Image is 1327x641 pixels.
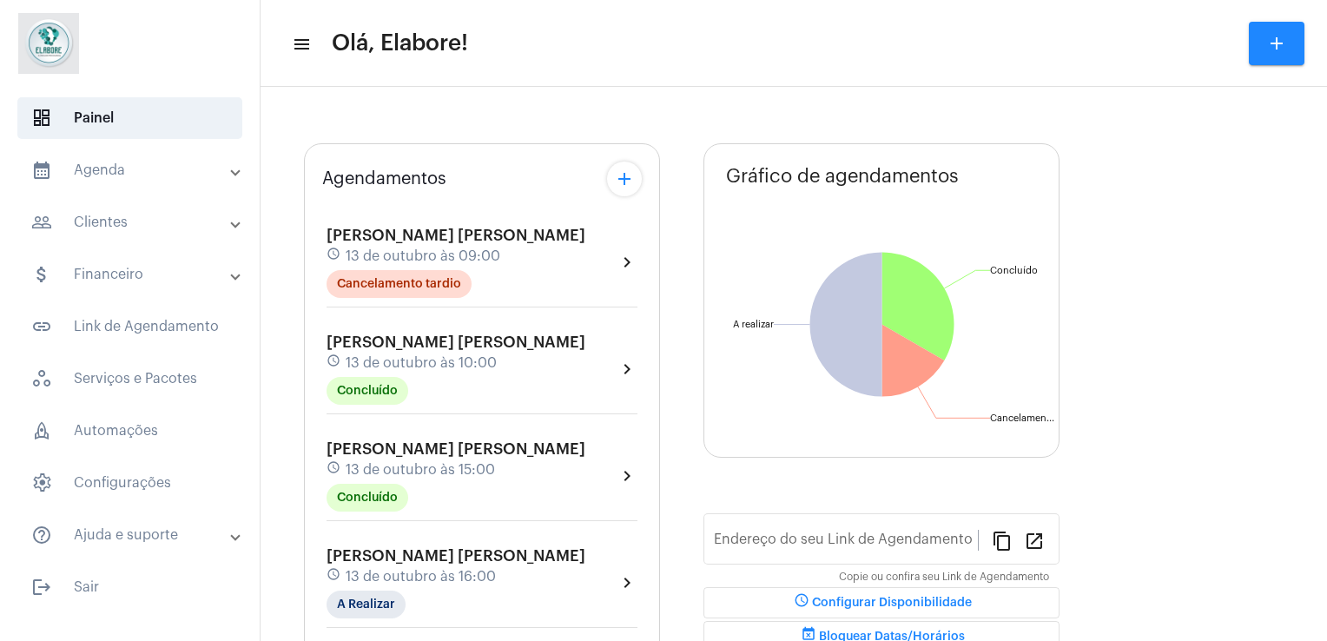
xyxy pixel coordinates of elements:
mat-icon: sidenav icon [292,34,309,55]
mat-expansion-panel-header: sidenav iconClientes [10,202,260,243]
mat-chip: A Realizar [327,591,406,618]
mat-icon: content_copy [992,530,1013,551]
span: 13 de outubro às 09:00 [346,248,500,264]
span: Olá, Elabore! [332,30,468,57]
span: [PERSON_NAME] [PERSON_NAME] [327,228,585,243]
mat-icon: sidenav icon [31,577,52,598]
mat-icon: add [1266,33,1287,54]
mat-chip: Concluído [327,377,408,405]
mat-panel-title: Agenda [31,160,232,181]
span: [PERSON_NAME] [PERSON_NAME] [327,548,585,564]
text: Cancelamen... [990,413,1054,423]
mat-icon: schedule [327,247,342,266]
span: Configurar Disponibilidade [791,597,972,609]
mat-icon: schedule [327,354,342,373]
mat-panel-title: Ajuda e suporte [31,525,232,545]
mat-icon: add [614,169,635,189]
mat-panel-title: Financeiro [31,264,232,285]
span: [PERSON_NAME] [PERSON_NAME] [327,334,585,350]
mat-icon: chevron_right [617,572,637,593]
span: Sair [17,566,242,608]
span: 13 de outubro às 16:00 [346,569,496,585]
span: Automações [17,410,242,452]
span: 13 de outubro às 10:00 [346,355,497,371]
mat-icon: open_in_new [1024,530,1045,551]
span: sidenav icon [31,472,52,493]
mat-hint: Copie ou confira seu Link de Agendamento [839,572,1049,584]
mat-icon: chevron_right [617,252,637,273]
span: [PERSON_NAME] [PERSON_NAME] [327,441,585,457]
mat-expansion-panel-header: sidenav iconAgenda [10,149,260,191]
text: A realizar [733,320,774,329]
mat-panel-title: Clientes [31,212,232,233]
span: Link de Agendamento [17,306,242,347]
mat-expansion-panel-header: sidenav iconAjuda e suporte [10,514,260,556]
mat-expansion-panel-header: sidenav iconFinanceiro [10,254,260,295]
span: Agendamentos [322,169,446,188]
button: Configurar Disponibilidade [703,587,1060,618]
img: 4c6856f8-84c7-1050-da6c-cc5081a5dbaf.jpg [14,9,83,78]
mat-icon: sidenav icon [31,525,52,545]
span: Painel [17,97,242,139]
mat-icon: schedule [327,567,342,586]
mat-chip: Cancelamento tardio [327,270,472,298]
mat-icon: chevron_right [617,466,637,486]
span: Gráfico de agendamentos [726,166,959,187]
input: Link [714,535,978,551]
mat-icon: sidenav icon [31,160,52,181]
span: Serviços e Pacotes [17,358,242,400]
mat-icon: sidenav icon [31,316,52,337]
span: sidenav icon [31,420,52,441]
mat-icon: sidenav icon [31,212,52,233]
mat-icon: schedule [791,592,812,613]
mat-icon: chevron_right [617,359,637,380]
mat-icon: sidenav icon [31,264,52,285]
mat-icon: schedule [327,460,342,479]
span: Configurações [17,462,242,504]
span: sidenav icon [31,108,52,129]
mat-chip: Concluído [327,484,408,512]
span: sidenav icon [31,368,52,389]
span: 13 de outubro às 15:00 [346,462,495,478]
text: Concluído [990,266,1038,275]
